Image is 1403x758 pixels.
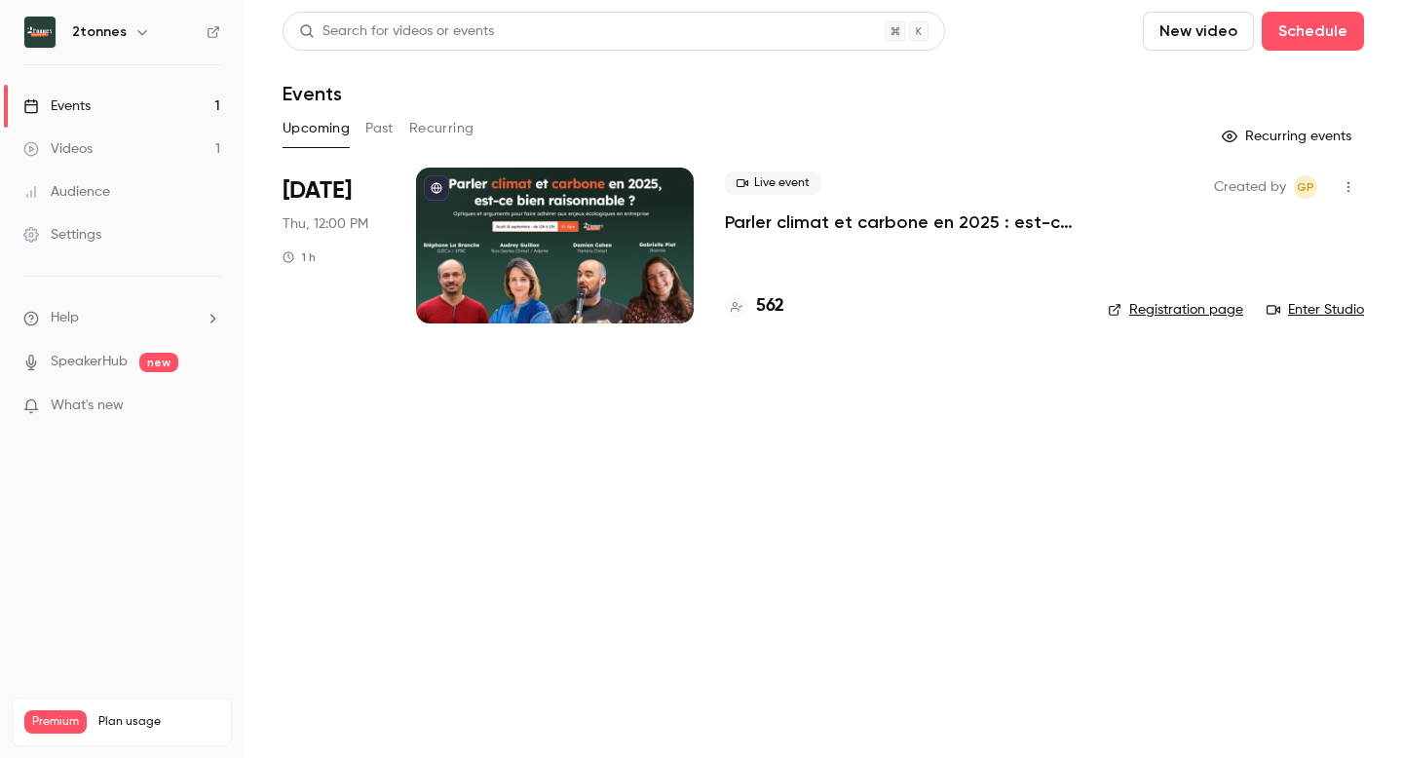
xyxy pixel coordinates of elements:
[1294,175,1317,199] span: Gabrielle Piot
[23,182,110,202] div: Audience
[51,352,128,372] a: SpeakerHub
[23,225,101,245] div: Settings
[51,396,124,416] span: What's new
[1143,12,1254,51] button: New video
[283,168,385,323] div: Sep 18 Thu, 12:00 PM (Europe/Paris)
[1213,121,1364,152] button: Recurring events
[23,139,93,159] div: Videos
[725,293,784,320] a: 562
[1214,175,1286,199] span: Created by
[756,293,784,320] h4: 562
[51,308,79,328] span: Help
[283,113,350,144] button: Upcoming
[283,175,352,207] span: [DATE]
[197,398,220,415] iframe: Noticeable Trigger
[365,113,394,144] button: Past
[725,171,821,195] span: Live event
[98,714,219,730] span: Plan usage
[283,249,316,265] div: 1 h
[1108,300,1243,320] a: Registration page
[725,210,1077,234] a: Parler climat et carbone en 2025 : est-ce bien raisonnable ?
[283,214,368,234] span: Thu, 12:00 PM
[1262,12,1364,51] button: Schedule
[1297,175,1314,199] span: GP
[72,22,127,42] h6: 2tonnes
[409,113,474,144] button: Recurring
[283,82,342,105] h1: Events
[23,308,220,328] li: help-dropdown-opener
[24,17,56,48] img: 2tonnes
[23,96,91,116] div: Events
[299,21,494,42] div: Search for videos or events
[24,710,87,734] span: Premium
[139,353,178,372] span: new
[1267,300,1364,320] a: Enter Studio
